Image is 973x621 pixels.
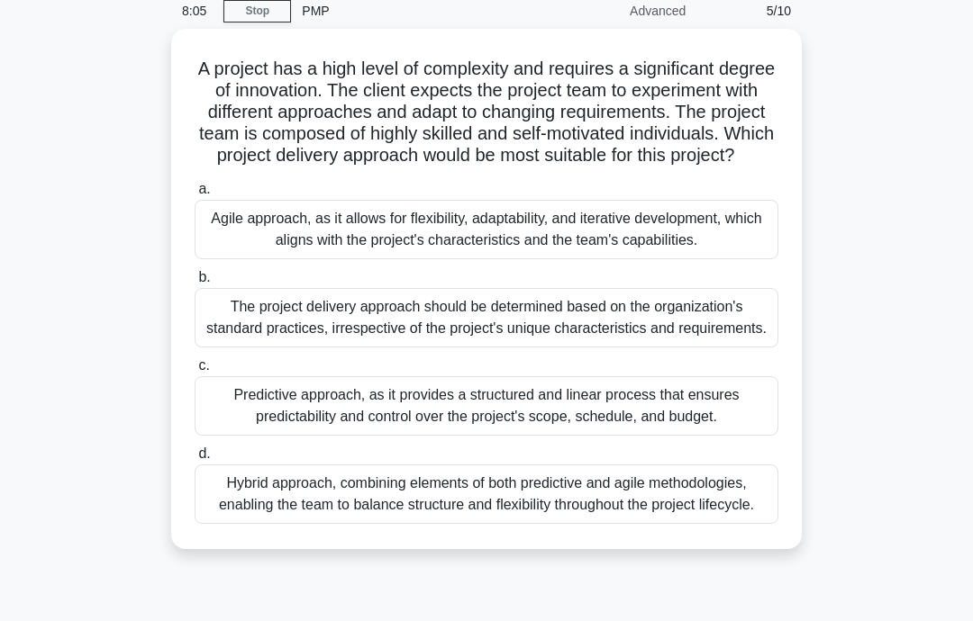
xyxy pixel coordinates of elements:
div: Agile approach, as it allows for flexibility, adaptability, and iterative development, which alig... [195,200,778,259]
div: The project delivery approach should be determined based on the organization's standard practices... [195,288,778,347]
div: Hybrid approach, combining elements of both predictive and agile methodologies, enabling the team... [195,464,778,524]
span: a. [198,181,210,196]
div: Predictive approach, as it provides a structured and linear process that ensures predictability a... [195,376,778,436]
h5: A project has a high level of complexity and requires a significant degree of innovation. The cli... [193,58,780,167]
span: c. [198,357,209,373]
span: d. [198,445,210,461]
span: b. [198,269,210,284]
